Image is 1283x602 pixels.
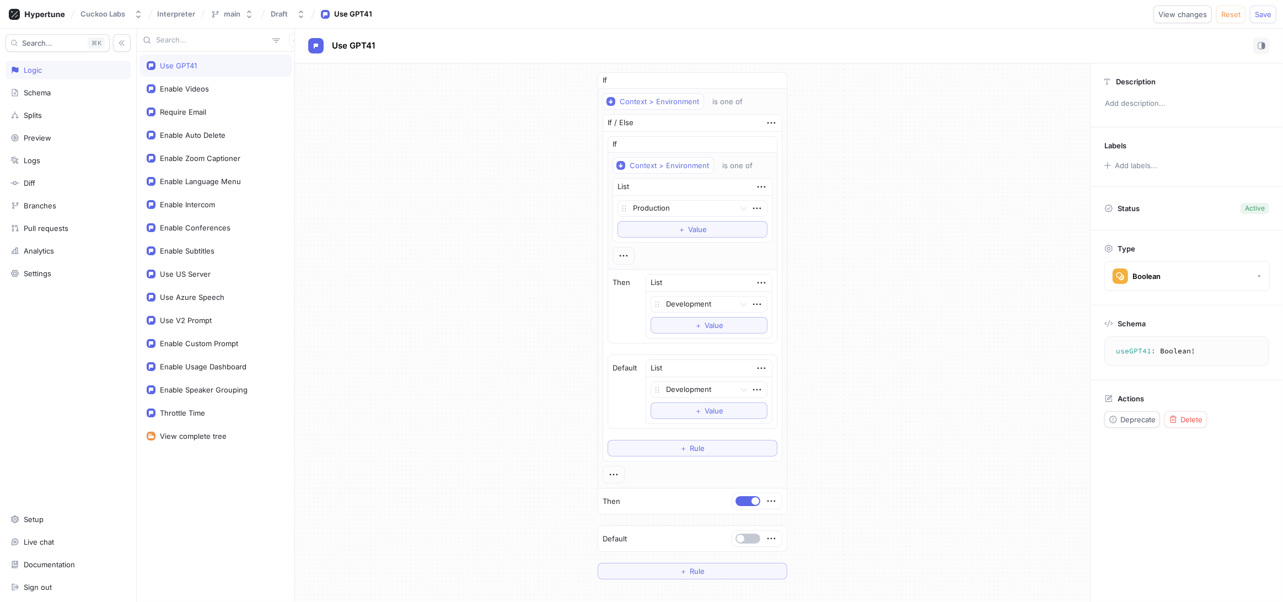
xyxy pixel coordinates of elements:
span: Value [705,407,723,414]
div: main [224,9,240,19]
button: Context > Environment [603,93,704,110]
div: Active [1245,203,1265,213]
span: Use GPT41 [332,41,375,50]
span: ＋ [695,407,702,414]
div: Context > Environment [630,161,709,170]
button: Draft [266,5,310,23]
button: Deprecate [1104,411,1160,428]
div: Use GPT41 [334,9,372,20]
div: Documentation [24,560,75,569]
div: Setup [24,515,44,524]
span: Deprecate [1120,416,1156,423]
div: If / Else [608,117,634,128]
div: View complete tree [160,432,227,440]
span: Rule [690,445,705,452]
div: Branches [24,201,56,210]
div: Logic [24,66,42,74]
div: Draft [271,9,288,19]
button: ＋Value [651,402,767,419]
span: ＋ [678,226,685,233]
button: ＋Value [618,221,767,238]
button: Reset [1216,6,1246,23]
div: Cuckoo Labs [80,9,125,19]
div: Use V2 Prompt [160,316,212,325]
span: Rule [690,568,705,574]
div: Live chat [24,537,54,546]
p: Actions [1118,394,1144,403]
p: If [603,75,607,86]
button: Save [1250,6,1276,23]
div: Diff [24,179,35,187]
button: View changes [1153,6,1212,23]
button: Search...K [6,34,110,52]
button: ＋Value [651,317,767,334]
textarea: useGPT41: Boolean! [1109,341,1264,361]
div: is one of [722,161,753,170]
p: Schema [1118,319,1146,328]
span: Value [705,322,723,329]
span: ＋ [695,322,702,329]
a: Documentation [6,555,131,574]
div: Use GPT41 [160,61,197,70]
p: Then [613,277,630,288]
p: Status [1118,201,1140,216]
div: List [651,363,662,374]
div: Enable Zoom Captioner [160,154,240,163]
div: Preview [24,133,51,142]
span: View changes [1158,11,1207,18]
input: Search... [156,35,268,46]
span: Save [1255,11,1271,18]
p: Type [1118,244,1135,253]
p: Default [613,363,637,374]
div: Enable Intercom [160,200,215,209]
div: Pull requests [24,224,68,233]
p: Default [603,534,627,545]
button: is one of [717,157,769,174]
span: Delete [1180,416,1203,423]
button: ＋Rule [608,440,777,456]
div: Sign out [24,583,52,592]
div: Boolean [1132,272,1161,281]
div: Use Azure Speech [160,293,224,302]
button: Delete [1164,411,1207,428]
div: Use US Server [160,270,211,278]
button: is one of [707,93,759,110]
span: Interpreter [157,10,195,18]
button: Cuckoo Labs [76,5,147,23]
div: Enable Auto Delete [160,131,226,139]
div: is one of [712,97,743,106]
span: Reset [1221,11,1241,18]
p: Add description... [1100,94,1274,113]
div: K [88,37,105,49]
button: Context > Environment [613,157,714,174]
button: main [206,5,258,23]
button: ＋Rule [598,563,787,579]
div: Add labels... [1115,162,1157,169]
div: Throttle Time [160,409,205,417]
div: Enable Subtitles [160,246,214,255]
div: Enable Usage Dashboard [160,362,246,371]
div: Context > Environment [620,97,699,106]
div: Enable Custom Prompt [160,339,238,348]
button: Boolean [1104,261,1270,291]
div: Schema [24,88,51,97]
p: If [613,139,617,150]
div: Settings [24,269,51,278]
p: Then [603,496,620,507]
span: ＋ [680,445,687,452]
div: Enable Videos [160,84,209,93]
p: Labels [1104,141,1126,150]
span: Search... [22,40,52,46]
div: List [651,277,662,288]
p: Description [1116,77,1156,86]
div: Analytics [24,246,54,255]
div: Enable Speaker Grouping [160,385,248,394]
div: Logs [24,156,40,165]
div: Enable Conferences [160,223,230,232]
span: ＋ [680,568,687,574]
div: List [618,181,629,192]
button: Add labels... [1101,158,1160,173]
div: Require Email [160,108,206,116]
div: Enable Language Menu [160,177,241,186]
div: Splits [24,111,42,120]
